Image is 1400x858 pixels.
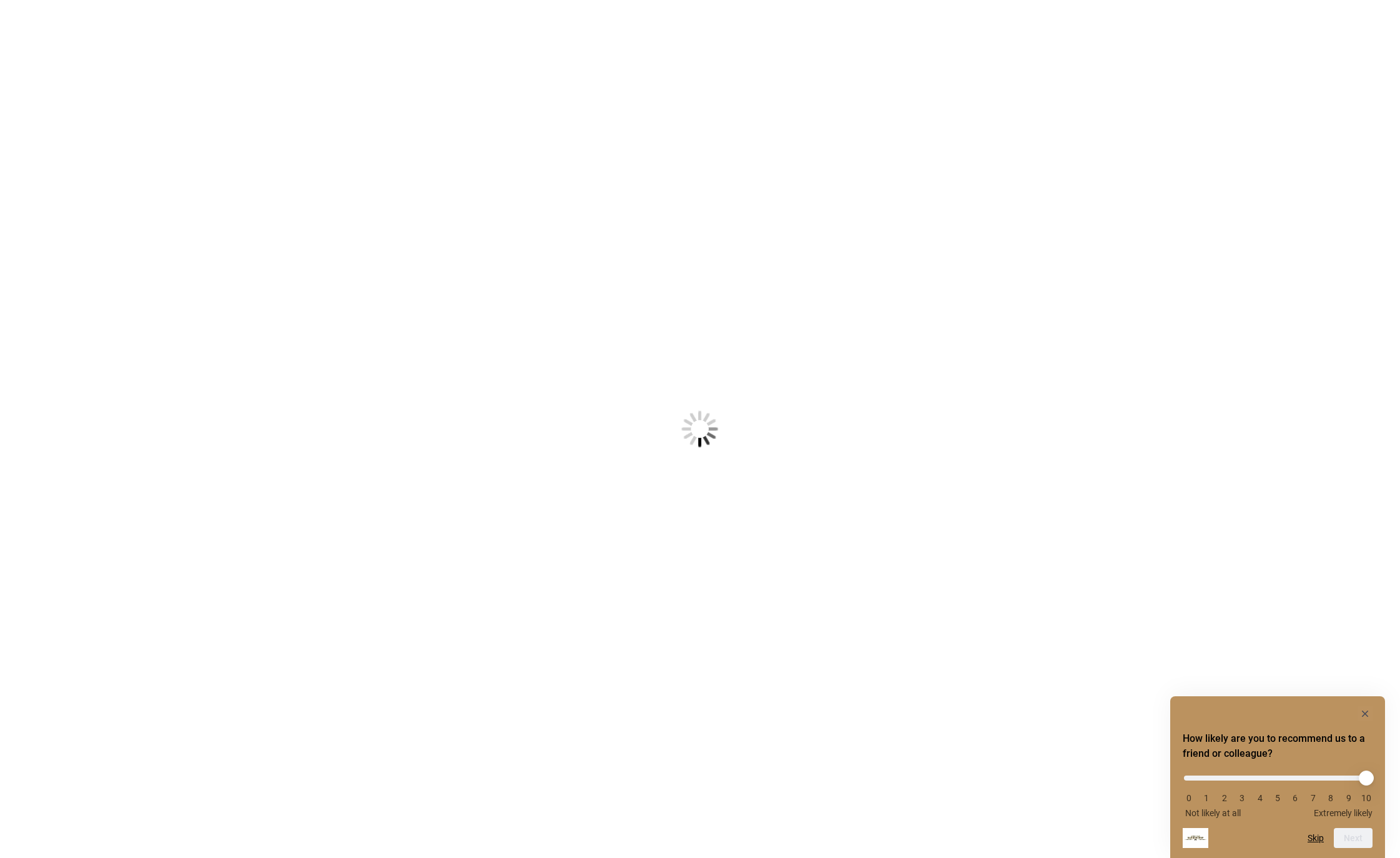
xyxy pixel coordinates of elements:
li: 5 [1271,793,1284,803]
li: 8 [1324,793,1337,803]
li: 2 [1218,793,1231,803]
li: 7 [1307,793,1319,803]
h2: How likely are you to recommend us to a friend or colleague? Select an option from 0 to 10, with ... [1183,731,1373,761]
li: 10 [1360,793,1373,803]
li: 6 [1289,793,1301,803]
li: 1 [1200,793,1213,803]
span: Not likely at all [1185,808,1241,818]
span: Extremely likely [1314,808,1373,818]
img: Loading [620,349,780,509]
li: 4 [1254,793,1266,803]
div: How likely are you to recommend us to a friend or colleague? Select an option from 0 to 10, with ... [1183,706,1373,848]
li: 9 [1343,793,1355,803]
div: How likely are you to recommend us to a friend or colleague? Select an option from 0 to 10, with ... [1183,766,1373,818]
button: Skip [1308,833,1324,843]
button: Hide survey [1358,706,1373,721]
li: 3 [1236,793,1248,803]
li: 0 [1183,793,1195,803]
button: Next question [1334,828,1373,848]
